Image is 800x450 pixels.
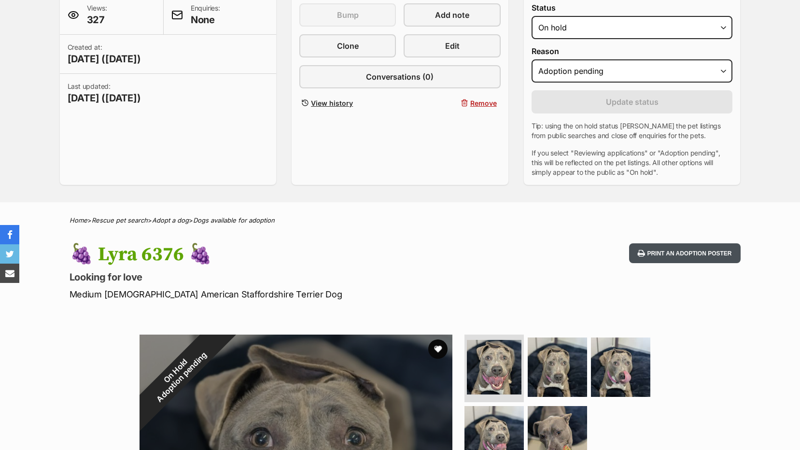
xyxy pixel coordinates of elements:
[532,148,733,177] p: If you select "Reviewing applications" or "Adoption pending", this will be reflected on the pet l...
[87,3,107,27] p: Views:
[92,216,148,224] a: Rescue pet search
[299,34,396,57] a: Clone
[606,96,659,108] span: Update status
[191,3,220,27] p: Enquiries:
[45,217,755,224] div: > > >
[193,216,275,224] a: Dogs available for adoption
[532,121,733,141] p: Tip: using the on hold status [PERSON_NAME] the pet listings from public searches and close off e...
[299,96,396,110] a: View history
[311,98,353,108] span: View history
[299,3,396,27] button: Bump
[366,71,434,83] span: Conversations (0)
[404,34,500,57] a: Edit
[404,3,500,27] a: Add note
[70,288,478,301] p: Medium [DEMOGRAPHIC_DATA] American Staffordshire Terrier Dog
[532,90,733,113] button: Update status
[87,13,107,27] span: 327
[591,337,650,397] img: Photo of 🍇 Lyra 6376 🍇
[445,40,460,52] span: Edit
[404,96,500,110] button: Remove
[629,243,740,263] button: Print an adoption poster
[532,47,733,56] label: Reason
[467,340,521,394] img: Photo of 🍇 Lyra 6376 🍇
[337,9,359,21] span: Bump
[70,270,478,284] p: Looking for love
[435,9,469,21] span: Add note
[70,243,478,266] h1: 🍇 Lyra 6376 🍇
[337,40,359,52] span: Clone
[191,13,220,27] span: None
[68,91,141,105] span: [DATE] ([DATE])
[470,98,497,108] span: Remove
[70,216,87,224] a: Home
[68,52,141,66] span: [DATE] ([DATE])
[114,309,242,438] div: On Hold
[68,82,141,105] p: Last updated:
[299,65,501,88] a: Conversations (0)
[528,337,587,397] img: Photo of 🍇 Lyra 6376 🍇
[532,3,733,12] label: Status
[151,346,212,408] span: Adoption pending
[68,42,141,66] p: Created at:
[428,339,448,359] button: favourite
[152,216,189,224] a: Adopt a dog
